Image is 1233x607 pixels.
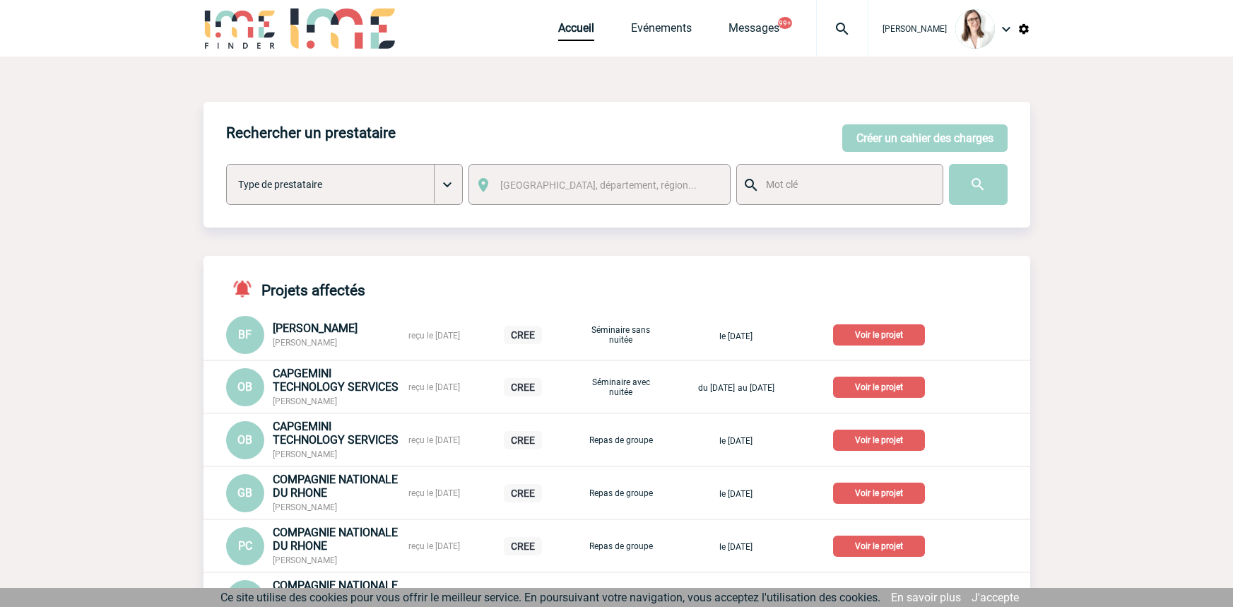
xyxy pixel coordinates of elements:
span: CAPGEMINI TECHNOLOGY SERVICES [273,420,399,447]
input: Mot clé [762,175,930,194]
input: Submit [949,164,1008,205]
span: BF [238,328,252,341]
h4: Rechercher un prestataire [226,124,396,141]
p: Voir le projet [833,430,925,451]
span: [PERSON_NAME] [273,396,337,406]
a: J'accepte [972,591,1019,604]
p: Repas de groupe [586,488,656,498]
span: le [DATE] [719,489,753,499]
span: le [DATE] [719,331,753,341]
p: CREE [504,326,542,344]
p: Voir le projet [833,483,925,504]
span: le [DATE] [719,542,753,552]
p: CREE [504,537,542,555]
h4: Projets affectés [226,278,365,299]
span: COMPAGNIE NATIONALE DU RHONE [273,473,398,500]
img: notifications-active-24-px-r.png [232,278,261,299]
p: Voir le projet [833,324,925,346]
p: CREE [504,484,542,502]
p: CREE [504,431,542,449]
span: OB [237,433,252,447]
a: Voir le projet [833,432,931,446]
a: Voir le projet [833,485,931,499]
span: reçu le [DATE] [408,541,460,551]
span: reçu le [DATE] [408,435,460,445]
a: Voir le projet [833,327,931,341]
a: En savoir plus [891,591,961,604]
span: reçu le [DATE] [408,382,460,392]
span: Ce site utilise des cookies pour vous offrir le meilleur service. En poursuivant votre navigation... [220,591,880,604]
button: 99+ [778,17,792,29]
span: [PERSON_NAME] [273,322,358,335]
img: 122719-0.jpg [955,9,995,49]
span: CAPGEMINI TECHNOLOGY SERVICES [273,367,399,394]
span: [PERSON_NAME] [883,24,947,34]
p: Voir le projet [833,536,925,557]
a: Accueil [558,21,594,41]
p: Séminaire avec nuitée [586,377,656,397]
span: du [DATE] [698,383,735,393]
span: [PERSON_NAME] [273,449,337,459]
p: Séminaire sans nuitée [586,325,656,345]
span: [PERSON_NAME] [273,338,337,348]
p: Voir le projet [833,377,925,398]
a: Messages [728,21,779,41]
p: Repas de groupe [586,435,656,445]
a: Voir le projet [833,379,931,393]
span: [GEOGRAPHIC_DATA], département, région... [500,179,697,191]
span: le [DATE] [719,436,753,446]
span: reçu le [DATE] [408,331,460,341]
p: Repas de groupe [586,541,656,551]
span: COMPAGNIE NATIONALE DU RHONE [273,526,398,553]
span: GB [237,486,252,500]
span: [PERSON_NAME] [273,502,337,512]
span: au [DATE] [738,383,774,393]
span: OB [237,380,252,394]
span: PC [238,539,252,553]
span: COMPAGNIE NATIONALE DU RHONE [273,579,398,606]
p: CREE [504,378,542,396]
a: Evénements [631,21,692,41]
span: [PERSON_NAME] [273,555,337,565]
span: reçu le [DATE] [408,488,460,498]
a: Voir le projet [833,538,931,552]
img: IME-Finder [203,8,277,49]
